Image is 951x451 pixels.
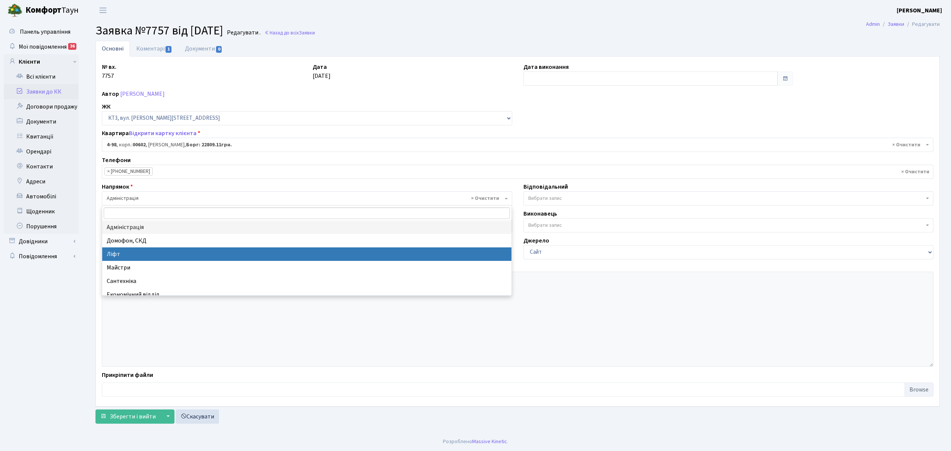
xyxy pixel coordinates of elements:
b: Комфорт [25,4,61,16]
a: Admin [866,20,880,28]
label: Виконавець [523,209,557,218]
li: Адміністрація [102,220,511,234]
label: Прикріпити файли [102,371,153,380]
a: Документи [179,41,229,57]
label: № вх. [102,63,116,71]
b: 4-98 [107,141,116,149]
a: Контакти [4,159,79,174]
span: 1 [165,46,171,53]
li: Майстри [102,261,511,274]
span: × [107,168,110,175]
a: Автомобілі [4,189,79,204]
a: [PERSON_NAME] [120,90,165,98]
img: logo.png [7,3,22,18]
span: Панель управління [20,28,70,36]
div: 7757 [96,63,307,86]
a: Всі клієнти [4,69,79,84]
div: [DATE] [307,63,518,86]
a: Скасувати [176,409,219,424]
span: Мої повідомлення [19,43,67,51]
a: Назад до всіхЗаявки [264,29,315,36]
label: Джерело [523,236,549,245]
li: Економічний відділ [102,288,511,301]
label: Відповідальний [523,182,568,191]
a: Повідомлення [4,249,79,264]
span: Видалити всі елементи [901,168,929,176]
a: Мої повідомлення36 [4,39,79,54]
a: Порушення [4,219,79,234]
nav: breadcrumb [855,16,951,32]
label: Квартира [102,129,200,138]
div: Розроблено . [443,438,508,446]
label: Напрямок [102,182,133,191]
a: Клієнти [4,54,79,69]
small: Редагувати . [225,29,261,36]
label: Автор [102,89,119,98]
li: Домофон, СКД [102,234,511,247]
div: 36 [68,43,76,50]
button: Переключити навігацію [94,4,112,16]
span: <b>4-98</b>, корп.: <b>00602</b>, Дорохова Еліна Олександрівна, <b>Борг: 22809.11грн.</b> [107,141,924,149]
span: <b>4-98</b>, корп.: <b>00602</b>, Дорохова Еліна Олександрівна, <b>Борг: 22809.11грн.</b> [102,138,933,152]
a: [PERSON_NAME] [897,6,942,15]
a: Орендарі [4,144,79,159]
li: (098) 664-66-01 [104,167,153,176]
span: Таун [25,4,79,17]
a: Адреси [4,174,79,189]
a: Відкрити картку клієнта [129,129,197,137]
span: Зберегти і вийти [110,412,156,421]
b: Борг: 22809.11грн. [186,141,232,149]
span: Видалити всі елементи [471,195,499,202]
span: Адміністрація [107,195,503,202]
button: Зберегти і вийти [95,409,161,424]
a: Заявки до КК [4,84,79,99]
li: Редагувати [904,20,940,28]
span: Заявки [299,29,315,36]
a: Документи [4,114,79,129]
a: Коментарі [130,41,179,57]
span: Адміністрація [102,191,512,205]
span: 0 [216,46,222,53]
label: Телефони [102,156,131,165]
a: Договори продажу [4,99,79,114]
label: ЖК [102,102,110,111]
span: Видалити всі елементи [892,141,920,149]
a: Заявки [888,20,904,28]
a: Щоденник [4,204,79,219]
a: Довідники [4,234,79,249]
span: Вибрати запис [528,222,562,229]
li: Сантехніка [102,274,511,288]
span: Заявка №7757 від [DATE] [95,22,223,39]
label: Дата [313,63,327,71]
a: Основні [95,41,130,57]
b: 00602 [133,141,146,149]
label: Дата виконання [523,63,569,71]
a: Квитанції [4,129,79,144]
li: Ліфт [102,247,511,261]
span: Вибрати запис [528,195,562,202]
a: Massive Kinetic [472,438,507,445]
a: Панель управління [4,24,79,39]
textarea: Не працює ліфт!! [102,272,933,367]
